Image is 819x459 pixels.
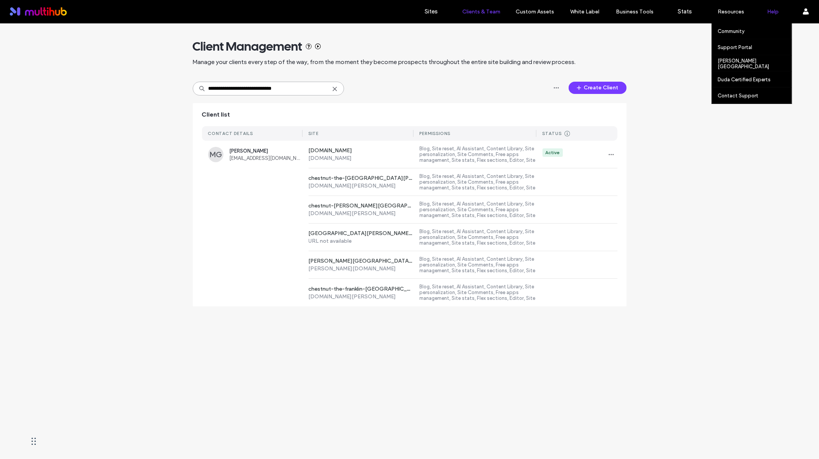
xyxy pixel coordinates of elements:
label: chestnut-[PERSON_NAME][GEOGRAPHIC_DATA]-estates [309,202,414,210]
label: Duda Certified Experts [718,77,771,82]
a: [PERSON_NAME][GEOGRAPHIC_DATA] [718,56,792,71]
label: [DOMAIN_NAME][PERSON_NAME] [309,183,414,189]
label: chestnut-the-[GEOGRAPHIC_DATA][PERSON_NAME] [309,175,414,183]
label: Sites [425,8,438,15]
label: Resources [718,8,744,15]
span: Client list [202,110,230,119]
span: [PERSON_NAME] [230,148,303,154]
label: Clients & Team [462,8,500,15]
label: Community [718,28,745,34]
label: Stats [678,8,692,15]
label: Help [768,8,779,15]
div: Drag [31,430,36,453]
label: [DOMAIN_NAME] [309,155,414,161]
label: chestnut-the-franklin-[GEOGRAPHIC_DATA][PERSON_NAME]-village-lp [309,286,414,293]
span: Manage your clients every step of the way, from the moment they become prospects throughout the e... [193,58,576,66]
label: Blog, Site reset, AI Assistant, Content Library, Site personalization, Site Comments, Free apps m... [420,284,536,301]
label: [DOMAIN_NAME][PERSON_NAME] [309,210,414,217]
label: [PERSON_NAME][DOMAIN_NAME] [309,265,414,272]
div: CONTACT DETAILS [208,131,253,136]
label: Custom Assets [516,8,554,15]
label: [DOMAIN_NAME][PERSON_NAME] [309,293,414,300]
label: Contact Support [718,93,758,99]
label: Blog, Site reset, AI Assistant, Content Library, Site personalization, Site Comments, Free apps m... [420,256,536,274]
label: [GEOGRAPHIC_DATA][PERSON_NAME][GEOGRAPHIC_DATA]-apartments [309,230,414,238]
label: Blog, Site reset, AI Assistant, Content Library, Site personalization, Site Comments, Free apps m... [420,173,536,191]
a: MG[PERSON_NAME][EMAIL_ADDRESS][DOMAIN_NAME][DOMAIN_NAME][DOMAIN_NAME]Blog, Site reset, AI Assista... [202,141,617,306]
label: [DOMAIN_NAME] [309,147,414,155]
label: Blog, Site reset, AI Assistant, Content Library, Site personalization, Site Comments, Free apps m... [420,201,536,219]
div: SITE [309,131,319,136]
span: Client Management [193,39,303,54]
label: Business Tools [616,8,654,15]
label: Blog, Site reset, AI Assistant, Content Library, Site personalization, Site Comments, Free apps m... [420,229,536,246]
span: Help [18,5,33,12]
span: [EMAIL_ADDRESS][DOMAIN_NAME] [230,155,303,161]
div: MG [208,147,223,162]
button: Create Client [569,82,627,94]
label: [PERSON_NAME][GEOGRAPHIC_DATA]-village-apartments [309,258,414,265]
label: URL not available [309,238,414,244]
label: [PERSON_NAME][GEOGRAPHIC_DATA] [718,58,792,69]
label: Blog, Site reset, AI Assistant, Content Library, Site personalization, Site Comments, Free apps m... [420,146,536,163]
label: White Label [571,8,600,15]
div: PERMISSIONS [420,131,451,136]
div: Active [546,149,560,156]
label: Support Portal [718,44,752,50]
div: STATUS [543,131,562,136]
